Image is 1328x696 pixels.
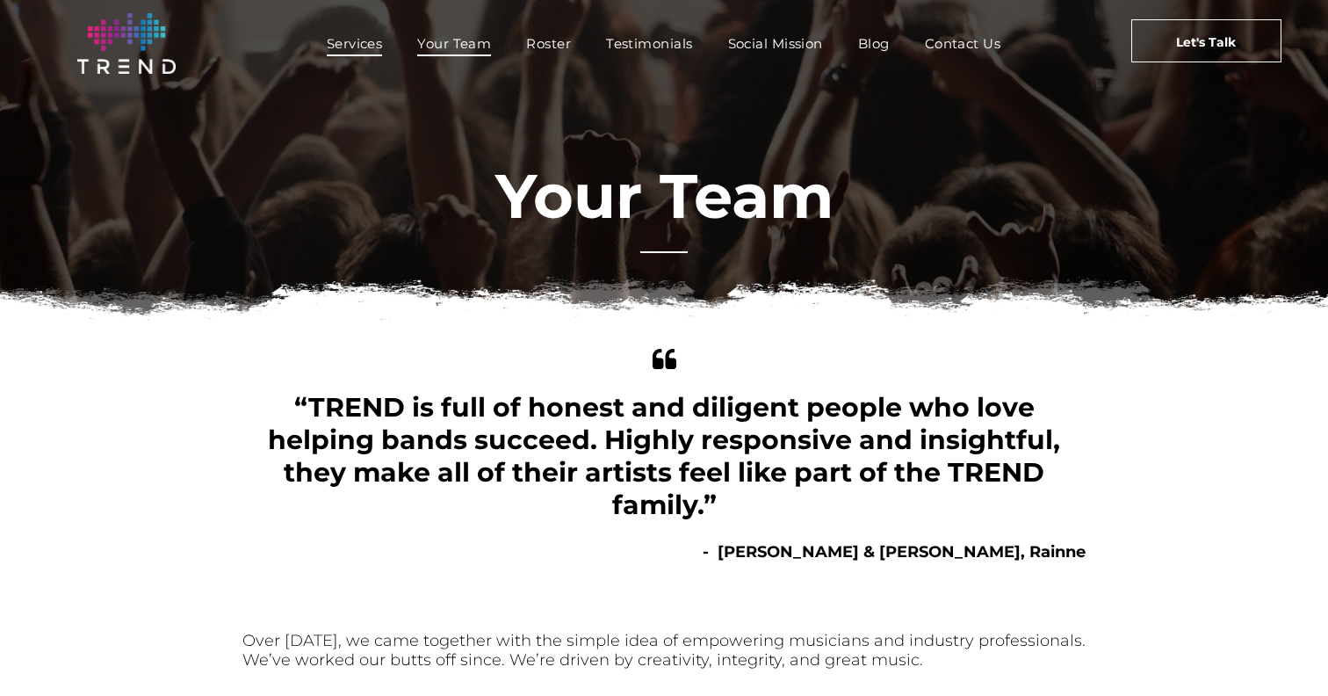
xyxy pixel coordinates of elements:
[1131,19,1281,62] a: Let's Talk
[495,158,834,234] font: Your Team
[242,631,1086,670] font: Over [DATE], we came together with the simple idea of empowering musicians and industry professio...
[268,391,1060,521] span: “TREND is full of honest and diligent people who love helping bands succeed. Highly responsive an...
[400,31,509,56] a: Your Team
[588,31,710,56] a: Testimonials
[841,31,907,56] a: Blog
[309,31,401,56] a: Services
[327,31,383,56] span: Services
[1176,20,1236,64] span: Let's Talk
[703,542,1086,562] b: - [PERSON_NAME] & [PERSON_NAME], Rainne
[1012,492,1328,696] iframe: Chat Widget
[77,13,176,74] img: logo
[711,31,841,56] a: Social Mission
[509,31,588,56] a: Roster
[907,31,1019,56] a: Contact Us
